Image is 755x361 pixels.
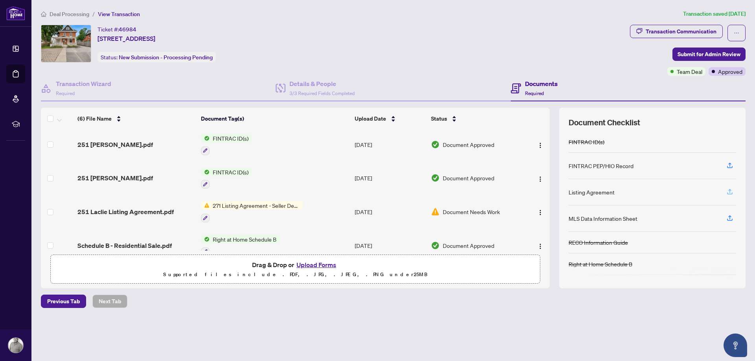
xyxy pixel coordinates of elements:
[92,9,95,18] li: /
[431,241,440,250] img: Document Status
[534,239,547,252] button: Logo
[537,176,543,182] img: Logo
[355,114,386,123] span: Upload Date
[201,134,210,143] img: Status Icon
[630,25,723,38] button: Transaction Communication
[201,134,252,155] button: Status IconFINTRAC ID(s)
[677,67,702,76] span: Team Deal
[431,140,440,149] img: Document Status
[534,172,547,184] button: Logo
[77,114,112,123] span: (6) File Name
[569,137,604,146] div: FINTRAC ID(s)
[646,25,716,38] div: Transaction Communication
[718,67,742,76] span: Approved
[98,25,136,34] div: Ticket #:
[8,338,23,353] img: Profile Icon
[443,207,500,216] span: Document Needs Work
[201,235,280,256] button: Status IconRight at Home Schedule B
[537,209,543,216] img: Logo
[98,52,216,62] div: Status:
[569,214,637,223] div: MLS Data Information Sheet
[77,207,174,216] span: 251 Laclie Listing Agreement.pdf
[672,48,746,61] button: Submit for Admin Review
[41,11,46,17] span: home
[98,34,155,43] span: [STREET_ADDRESS]
[525,79,558,88] h4: Documents
[289,90,355,96] span: 3/3 Required Fields Completed
[210,201,303,210] span: 271 Listing Agreement - Seller Designated Representation Agreement Authority to Offer for Sale
[77,173,153,183] span: 251 [PERSON_NAME].pdf
[55,270,535,279] p: Supported files include .PDF, .JPG, .JPEG, .PNG under 25 MB
[198,108,352,130] th: Document Tag(s)
[569,161,633,170] div: FINTRAC PEP/HIO Record
[431,207,440,216] img: Document Status
[201,168,210,176] img: Status Icon
[431,174,440,182] img: Document Status
[210,235,280,244] span: Right at Home Schedule B
[41,295,86,308] button: Previous Tab
[201,201,210,210] img: Status Icon
[443,140,494,149] span: Document Approved
[201,235,210,244] img: Status Icon
[569,188,615,196] div: Listing Agreement
[569,238,628,247] div: RECO Information Guide
[428,108,523,130] th: Status
[77,241,172,250] span: Schedule B - Residential Sale.pdf
[56,90,75,96] span: Required
[352,195,428,229] td: [DATE]
[443,241,494,250] span: Document Approved
[525,90,544,96] span: Required
[724,334,747,357] button: Open asap
[210,134,252,143] span: FINTRAC ID(s)
[98,11,140,18] span: View Transaction
[683,9,746,18] article: Transaction saved [DATE]
[534,205,547,218] button: Logo
[352,128,428,161] td: [DATE]
[352,161,428,195] td: [DATE]
[252,260,339,270] span: Drag & Drop or
[534,138,547,151] button: Logo
[734,30,739,36] span: ellipsis
[41,25,91,62] img: IMG-S12216807_1.jpg
[6,6,25,20] img: logo
[77,140,153,149] span: 251 [PERSON_NAME].pdf
[537,243,543,249] img: Logo
[119,26,136,33] span: 46984
[352,108,428,130] th: Upload Date
[443,174,494,182] span: Document Approved
[56,79,111,88] h4: Transaction Wizard
[537,142,543,148] img: Logo
[431,114,447,123] span: Status
[352,229,428,262] td: [DATE]
[289,79,355,88] h4: Details & People
[201,168,252,189] button: Status IconFINTRAC ID(s)
[678,48,740,60] span: Submit for Admin Review
[47,295,80,308] span: Previous Tab
[51,255,540,284] span: Drag & Drop orUpload FormsSupported files include .PDF, .JPG, .JPEG, .PNG under25MB
[569,117,640,128] span: Document Checklist
[74,108,197,130] th: (6) File Name
[119,54,213,61] span: New Submission - Processing Pending
[201,201,303,222] button: Status Icon271 Listing Agreement - Seller Designated Representation Agreement Authority to Offer ...
[569,260,632,268] div: Right at Home Schedule B
[210,168,252,176] span: FINTRAC ID(s)
[50,11,89,18] span: Deal Processing
[92,295,127,308] button: Next Tab
[294,260,339,270] button: Upload Forms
